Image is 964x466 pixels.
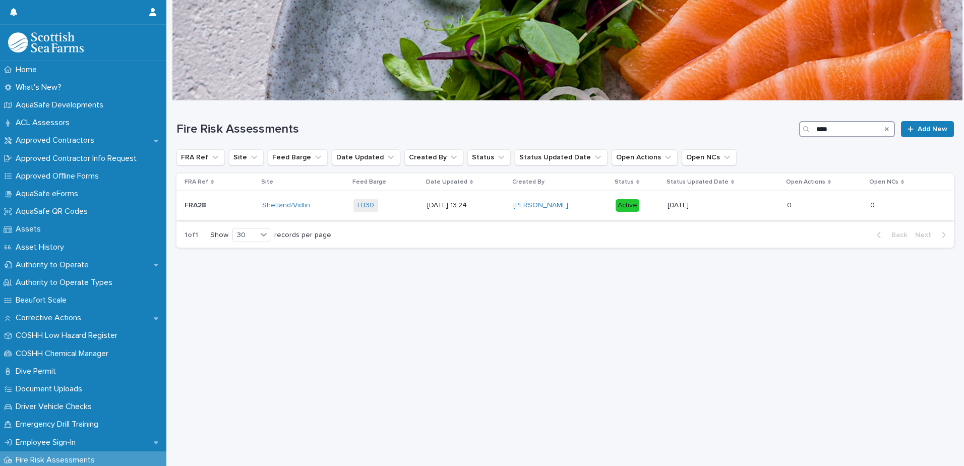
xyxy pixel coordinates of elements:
button: FRA Ref [176,149,225,165]
p: FRA Ref [185,177,208,188]
tr: FRA28FRA28 Shetland/Vidlin FB30 [DATE] 13:24[PERSON_NAME] Active[DATE]00 00 [176,191,954,220]
p: COSHH Chemical Manager [12,349,116,359]
button: Created By [404,149,463,165]
p: Emergency Drill Training [12,420,106,429]
button: Next [911,230,954,240]
p: Driver Vehicle Checks [12,402,100,412]
p: Status [615,177,634,188]
span: Add New [918,126,947,133]
p: Show [210,231,228,240]
button: Status Updated Date [515,149,608,165]
p: Created By [512,177,545,188]
p: [DATE] 13:24 [427,201,505,210]
p: Site [261,177,273,188]
p: [DATE] [668,201,779,210]
button: Back [869,230,911,240]
p: records per page [274,231,331,240]
a: [PERSON_NAME] [513,201,568,210]
p: Authority to Operate [12,260,97,270]
p: AquaSafe QR Codes [12,207,96,216]
p: Approved Offline Forms [12,171,107,181]
p: Employee Sign-In [12,438,84,447]
button: Date Updated [332,149,400,165]
h1: Fire Risk Assessments [176,122,795,137]
p: Approved Contractor Info Request [12,154,145,163]
p: FRA28 [185,199,208,210]
p: Fire Risk Assessments [12,455,103,465]
p: Corrective Actions [12,313,89,323]
div: Active [616,199,639,212]
p: What's New? [12,83,70,92]
p: Feed Barge [352,177,386,188]
p: COSHH Low Hazard Register [12,331,126,340]
button: Status [467,149,511,165]
p: AquaSafe eForms [12,189,86,199]
p: ACL Assessors [12,118,78,128]
button: Feed Barge [268,149,328,165]
a: FB30 [357,201,374,210]
p: Status Updated Date [667,177,729,188]
span: Next [915,231,937,239]
p: 0 [870,199,877,210]
p: Beaufort Scale [12,296,75,305]
span: Back [885,231,907,239]
p: AquaSafe Developments [12,100,111,110]
p: Dive Permit [12,367,64,376]
p: Document Uploads [12,384,90,394]
p: Open Actions [786,177,825,188]
button: Site [229,149,264,165]
p: Home [12,65,45,75]
p: Date Updated [426,177,467,188]
div: 30 [233,230,257,241]
input: Search [799,121,895,137]
p: Open NCs [869,177,898,188]
button: Open Actions [612,149,678,165]
p: 1 of 1 [176,223,206,248]
a: Shetland/Vidlin [262,201,310,210]
img: bPIBxiqnSb2ggTQWdOVV [8,32,84,52]
p: 0 [787,199,794,210]
p: Asset History [12,243,72,252]
p: Approved Contractors [12,136,102,145]
p: Authority to Operate Types [12,278,120,287]
p: Assets [12,224,49,234]
button: Open NCs [682,149,737,165]
a: Add New [901,121,954,137]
